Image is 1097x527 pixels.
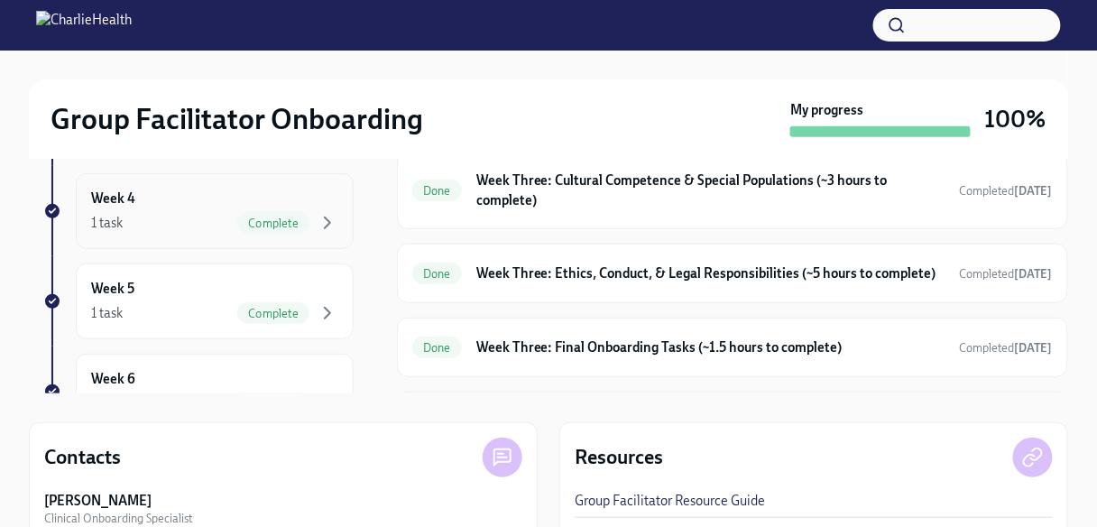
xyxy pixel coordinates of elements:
[91,304,123,322] div: 1 task
[476,171,945,210] h6: Week Three: Cultural Competence & Special Populations (~3 hours to complete)
[412,259,1053,288] a: DoneWeek Three: Ethics, Conduct, & Legal Responsibilities (~5 hours to complete)Completed[DATE]
[1015,267,1053,281] strong: [DATE]
[960,339,1053,356] span: August 27th, 2025 13:26
[575,492,765,510] a: Group Facilitator Resource Guide
[51,101,423,137] h2: Group Facilitator Onboarding
[412,267,462,281] span: Done
[237,217,309,230] span: Complete
[476,337,945,357] h6: Week Three: Final Onboarding Tasks (~1.5 hours to complete)
[412,333,1053,362] a: DoneWeek Three: Final Onboarding Tasks (~1.5 hours to complete)Completed[DATE]
[44,492,152,510] strong: [PERSON_NAME]
[575,444,663,471] h4: Resources
[960,182,1053,199] span: August 22nd, 2025 22:23
[237,307,309,320] span: Complete
[43,263,354,339] a: Week 51 taskComplete
[1015,184,1053,198] strong: [DATE]
[44,444,121,471] h4: Contacts
[960,341,1053,355] span: Completed
[43,354,354,430] a: Week 6
[790,101,863,119] strong: My progress
[36,11,132,40] img: CharlieHealth
[412,341,462,355] span: Done
[960,267,1053,281] span: Completed
[960,184,1053,198] span: Completed
[1015,341,1053,355] strong: [DATE]
[44,510,192,527] span: Clinical Onboarding Specialist
[91,214,123,232] div: 1 task
[412,184,462,198] span: Done
[91,369,135,389] h6: Week 6
[412,167,1053,214] a: DoneWeek Three: Cultural Competence & Special Populations (~3 hours to complete)Completed[DATE]
[91,189,135,208] h6: Week 4
[985,103,1046,135] h3: 100%
[91,279,134,299] h6: Week 5
[476,263,945,283] h6: Week Three: Ethics, Conduct, & Legal Responsibilities (~5 hours to complete)
[960,265,1053,282] span: August 22nd, 2025 22:26
[43,173,354,249] a: Week 41 taskComplete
